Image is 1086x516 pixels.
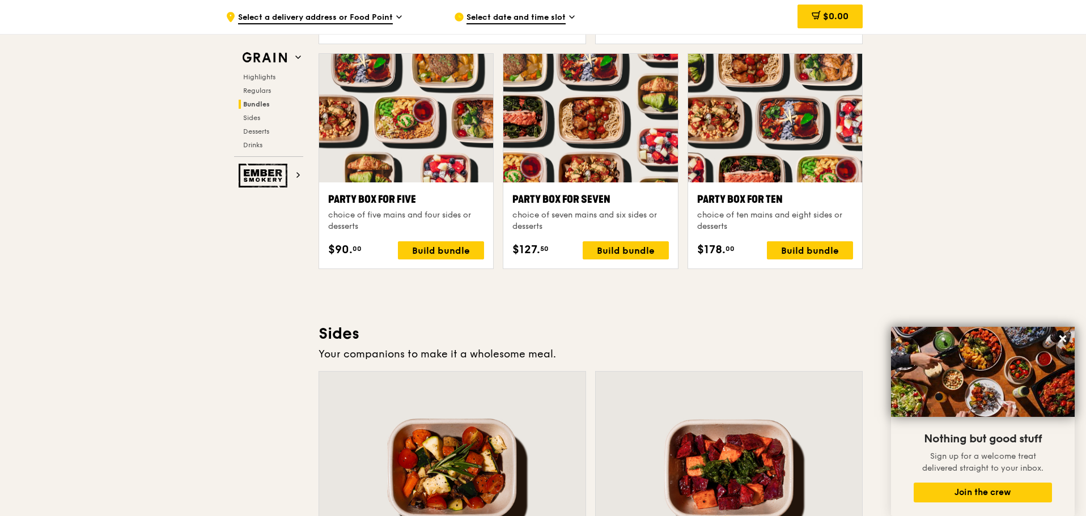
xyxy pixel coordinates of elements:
div: Party Box for Ten [697,191,853,207]
span: $90. [328,241,353,258]
img: DSC07876-Edit02-Large.jpeg [891,327,1075,417]
span: 50 [540,244,549,253]
span: Desserts [243,127,269,135]
div: Your companions to make it a wholesome meal. [319,346,863,362]
span: Highlights [243,73,275,81]
div: Party Box for Five [328,191,484,207]
span: $0.00 [823,11,849,22]
img: Grain web logo [239,48,291,68]
span: 00 [353,244,362,253]
div: choice of ten mains and eight sides or desserts [697,210,853,232]
span: $178. [697,241,726,258]
span: Sign up for a welcome treat delivered straight to your inbox. [922,451,1043,473]
span: 00 [726,244,735,253]
span: Select a delivery address or Food Point [238,12,393,24]
span: Sides [243,114,260,122]
span: Drinks [243,141,262,149]
span: Select date and time slot [466,12,566,24]
span: Regulars [243,87,271,95]
div: Build bundle [767,241,853,259]
span: Bundles [243,100,270,108]
span: Nothing but good stuff [924,432,1042,446]
div: Build bundle [490,16,576,35]
img: Ember Smokery web logo [239,164,291,187]
div: Build bundle [583,241,669,259]
div: Build bundle [767,16,853,35]
button: Close [1054,330,1072,348]
h3: Sides [319,323,863,344]
div: Build bundle [398,241,484,259]
span: $127. [512,241,540,258]
div: choice of five mains and four sides or desserts [328,210,484,232]
div: Party Box for Seven [512,191,668,207]
div: choice of seven mains and six sides or desserts [512,210,668,232]
button: Join the crew [914,483,1052,502]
